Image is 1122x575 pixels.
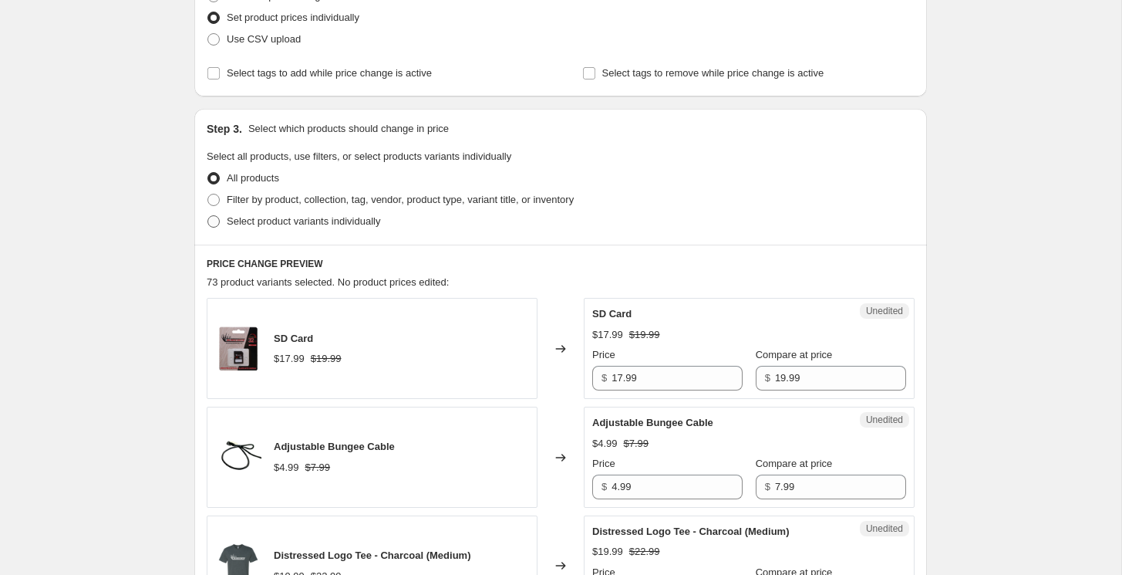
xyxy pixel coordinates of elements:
[311,351,342,367] strike: $19.99
[592,327,623,343] div: $17.99
[866,414,903,426] span: Unedited
[592,417,713,428] span: Adjustable Bungee Cable
[274,333,313,344] span: SD Card
[592,349,615,360] span: Price
[227,194,574,205] span: Filter by product, collection, tag, vendor, product type, variant title, or inventory
[629,544,660,560] strike: $22.99
[601,372,607,384] span: $
[207,258,915,270] h6: PRICE CHANGE PREVIEW
[207,276,449,288] span: 73 product variants selected. No product prices edited:
[227,67,432,79] span: Select tags to add while price change is active
[601,481,607,492] span: $
[305,460,331,475] strike: $7.99
[227,33,301,45] span: Use CSV upload
[765,481,770,492] span: $
[207,151,511,162] span: Select all products, use filters, or select products variants individually
[207,121,242,137] h2: Step 3.
[274,550,470,561] span: Distressed Logo Tee - Charcoal (Medium)
[592,526,789,537] span: Distressed Logo Tee - Charcoal (Medium)
[756,458,833,469] span: Compare at price
[274,460,299,475] div: $4.99
[227,12,359,23] span: Set product prices individually
[592,436,618,452] div: $4.99
[592,544,623,560] div: $19.99
[602,67,824,79] span: Select tags to remove while price change is active
[274,441,395,452] span: Adjustable Bungee Cable
[592,308,632,320] span: SD Card
[227,172,279,184] span: All products
[629,327,660,343] strike: $19.99
[624,436,649,452] strike: $7.99
[866,523,903,535] span: Unedited
[227,215,380,227] span: Select product variants individually
[215,435,261,481] img: product-1-removebg-preview_80x.png
[592,458,615,469] span: Price
[248,121,449,137] p: Select which products should change in price
[866,305,903,317] span: Unedited
[215,326,261,372] img: sd-card-1_80x.png
[274,351,305,367] div: $17.99
[756,349,833,360] span: Compare at price
[765,372,770,384] span: $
